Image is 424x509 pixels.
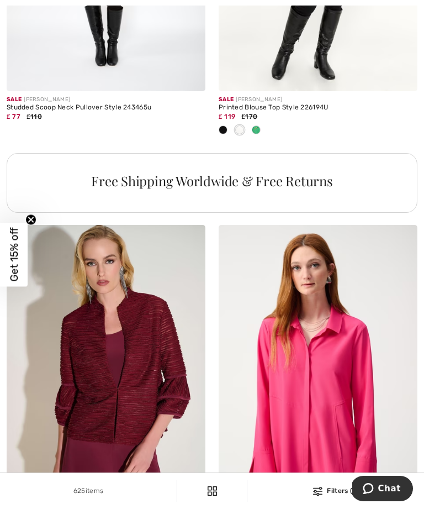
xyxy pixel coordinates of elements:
[219,113,235,120] span: ₤ 119
[7,96,205,104] div: [PERSON_NAME]
[26,113,42,120] span: ₤110
[219,104,417,112] div: Printed Blouse Top Style 226194U
[48,174,375,187] div: Free Shipping Worldwide & Free Returns
[231,122,248,140] div: Ivory
[254,486,417,496] div: Filters (1)
[208,486,217,496] img: Filters
[313,487,322,496] img: Filters
[215,122,231,140] div: Black
[7,104,205,112] div: Studded Scoop Neck Pullover Style 243465u
[25,214,36,225] button: Close teaser
[7,113,20,120] span: ₤ 77
[8,228,20,282] span: Get 15% off
[219,96,234,103] span: Sale
[242,113,258,120] span: ₤170
[73,487,86,495] span: 625
[7,96,22,103] span: Sale
[352,476,413,503] iframe: Opens a widget where you can chat to one of our agents
[248,122,264,140] div: Kelly green
[219,96,417,104] div: [PERSON_NAME]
